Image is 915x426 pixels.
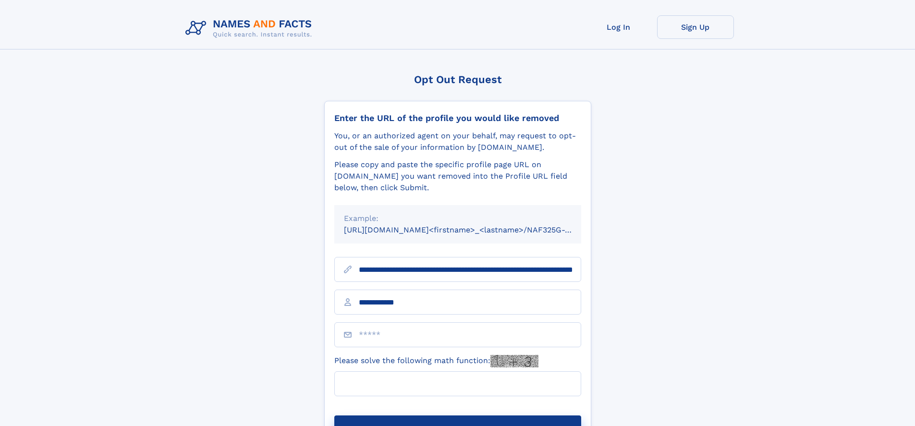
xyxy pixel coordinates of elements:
div: Example: [344,213,572,224]
label: Please solve the following math function: [334,355,538,367]
div: You, or an authorized agent on your behalf, may request to opt-out of the sale of your informatio... [334,130,581,153]
div: Please copy and paste the specific profile page URL on [DOMAIN_NAME] you want removed into the Pr... [334,159,581,194]
div: Opt Out Request [324,73,591,85]
a: Sign Up [657,15,734,39]
small: [URL][DOMAIN_NAME]<firstname>_<lastname>/NAF325G-xxxxxxxx [344,225,599,234]
div: Enter the URL of the profile you would like removed [334,113,581,123]
img: Logo Names and Facts [182,15,320,41]
a: Log In [580,15,657,39]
